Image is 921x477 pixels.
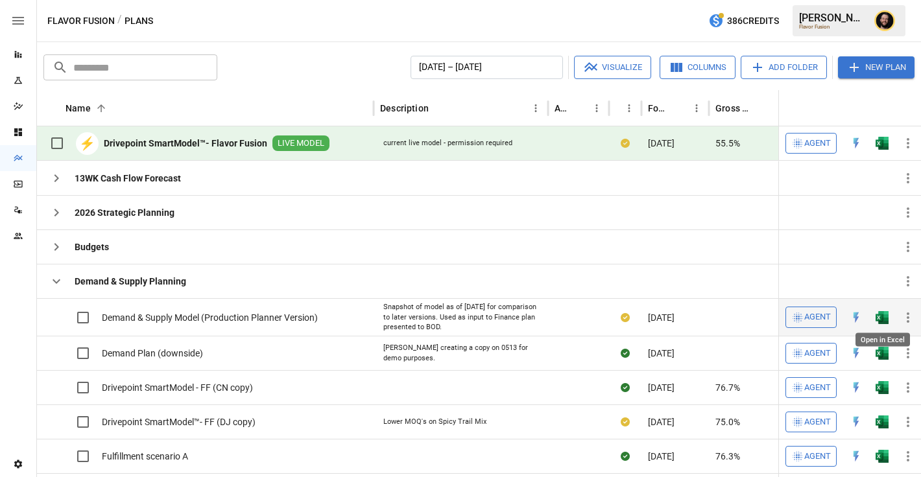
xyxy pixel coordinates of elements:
[804,346,831,361] span: Agent
[641,439,709,473] div: [DATE]
[785,446,837,467] button: Agent
[804,415,831,430] span: Agent
[850,137,863,150] img: quick-edit-flash.b8aec18c.svg
[641,370,709,404] div: [DATE]
[383,343,538,363] div: [PERSON_NAME] creating a copy on 0513 for demo purposes.
[75,275,186,288] b: Demand & Supply Planning
[660,56,736,79] button: Columns
[785,377,837,398] button: Agent
[867,3,903,39] button: Ciaran Nugent
[703,9,784,33] button: 386Credits
[876,347,889,360] img: excel-icon.76473adf.svg
[102,450,188,463] span: Fulfillment scenario A
[850,311,863,324] img: quick-edit-flash.b8aec18c.svg
[104,137,267,150] b: Drivepoint SmartModel™- Flavor Fusion
[621,311,630,324] div: Your plan has changes in Excel that are not reflected in the Drivepoint Data Warehouse, select "S...
[785,412,837,432] button: Agent
[838,56,915,78] button: New Plan
[380,103,429,113] div: Description
[383,138,512,148] div: current live model - permission required
[804,449,831,464] span: Agent
[411,56,563,79] button: [DATE] – [DATE]
[102,347,203,360] span: Demand Plan (downside)
[741,56,827,79] button: Add Folder
[641,126,709,161] div: [DATE]
[772,99,790,117] button: Gross Margin column menu
[75,172,181,185] b: 13WK Cash Flow Forecast
[715,415,740,428] span: 75.0%
[75,240,109,253] b: Budgets
[102,415,256,428] span: Drivepoint SmartModel™- FF (DJ copy)
[799,12,867,24] div: [PERSON_NAME]
[850,347,863,360] div: Open in Quick Edit
[102,311,318,324] span: Demand & Supply Model (Production Planner Version)
[804,136,831,151] span: Agent
[648,103,668,113] div: Forecast start
[850,381,863,394] div: Open in Quick Edit
[876,311,889,324] img: excel-icon.76473adf.svg
[785,343,837,364] button: Agent
[430,99,448,117] button: Sort
[620,99,638,117] button: Status column menu
[874,10,895,31] img: Ciaran Nugent
[876,311,889,324] div: Open in Excel
[715,103,752,113] div: Gross Margin
[610,99,628,117] button: Sort
[850,450,863,463] div: Open in Quick Edit
[850,137,863,150] div: Open in Quick Edit
[850,415,863,428] img: quick-edit-flash.b8aec18c.svg
[588,99,606,117] button: Alerts column menu
[641,336,709,370] div: [DATE]
[92,99,110,117] button: Sort
[555,103,568,113] div: Alerts
[785,133,837,154] button: Agent
[850,450,863,463] img: quick-edit-flash.b8aec18c.svg
[876,450,889,463] div: Open in Excel
[574,56,651,79] button: Visualize
[272,137,329,150] span: LIVE MODEL
[117,13,122,29] div: /
[641,298,709,336] div: [DATE]
[621,415,630,428] div: Your plan has changes in Excel that are not reflected in the Drivepoint Data Warehouse, select "S...
[876,137,889,150] img: excel-icon.76473adf.svg
[102,381,253,394] span: Drivepoint SmartModel - FF (CN copy)
[527,99,545,117] button: Description column menu
[850,311,863,324] div: Open in Quick Edit
[876,415,889,428] img: excel-icon.76473adf.svg
[804,310,831,325] span: Agent
[621,381,630,394] div: Sync complete
[66,103,91,113] div: Name
[669,99,688,117] button: Sort
[876,415,889,428] div: Open in Excel
[876,450,889,463] img: excel-icon.76473adf.svg
[383,302,538,332] div: Snapshot of model as of [DATE] for comparison to later versions. Used as input to Finance plan pr...
[876,381,889,394] div: Open in Excel
[727,13,779,29] span: 386 Credits
[804,380,831,395] span: Agent
[75,206,174,219] b: 2026 Strategic Planning
[76,132,99,155] div: ⚡
[715,450,740,463] span: 76.3%
[47,13,115,29] button: Flavor Fusion
[641,404,709,439] div: [DATE]
[688,99,706,117] button: Forecast start column menu
[383,417,486,427] div: Lower MOQ's on Spicy Trail Mix
[799,24,867,30] div: Flavor Fusion
[715,381,740,394] span: 76.7%
[569,99,588,117] button: Sort
[621,137,630,150] div: Your plan has changes in Excel that are not reflected in the Drivepoint Data Warehouse, select "S...
[876,137,889,150] div: Open in Excel
[876,381,889,394] img: excel-icon.76473adf.svg
[715,137,740,150] span: 55.5%
[621,347,630,360] div: Sync complete
[785,307,837,327] button: Agent
[855,333,910,347] div: Open in Excel
[621,450,630,463] div: Sync complete
[850,415,863,428] div: Open in Quick Edit
[903,99,921,117] button: Sort
[850,381,863,394] img: quick-edit-flash.b8aec18c.svg
[876,347,889,360] div: Open in Excel
[754,99,772,117] button: Sort
[850,347,863,360] img: quick-edit-flash.b8aec18c.svg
